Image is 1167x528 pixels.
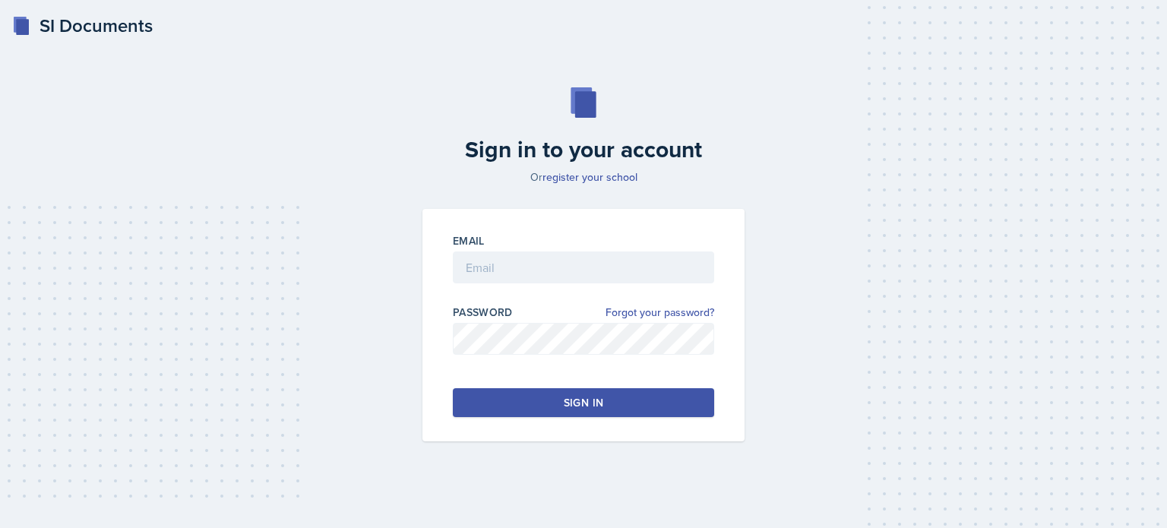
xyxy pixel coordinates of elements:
[542,169,637,185] a: register your school
[453,305,513,320] label: Password
[606,305,714,321] a: Forgot your password?
[564,395,603,410] div: Sign in
[413,136,754,163] h2: Sign in to your account
[453,251,714,283] input: Email
[453,233,485,248] label: Email
[12,12,153,40] a: SI Documents
[413,169,754,185] p: Or
[453,388,714,417] button: Sign in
